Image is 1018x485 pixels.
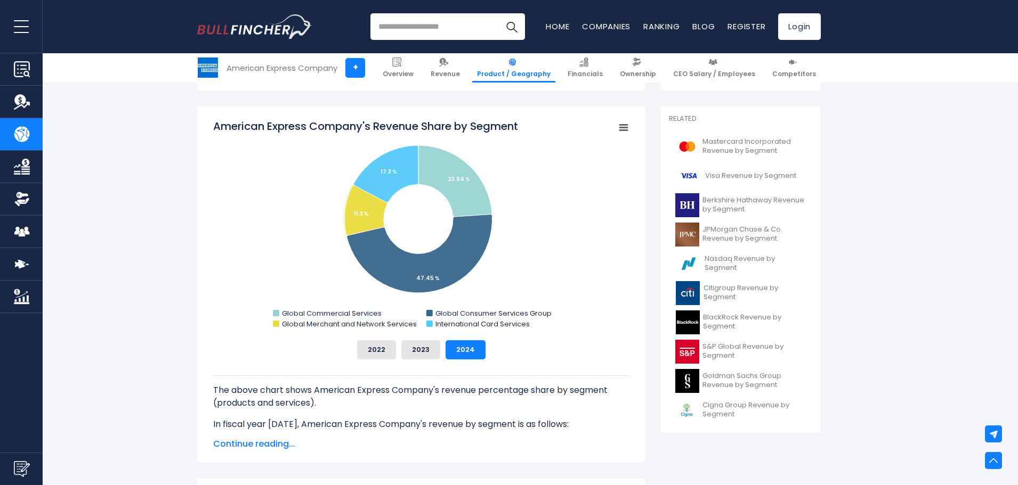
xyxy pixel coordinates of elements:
span: Revenue [431,70,460,78]
img: NDAQ logo [675,252,701,276]
img: JPM logo [675,223,699,246]
a: Revenue [426,53,465,83]
span: S&P Global Revenue by Segment [702,342,806,360]
img: Ownership [14,191,30,207]
a: JPMorgan Chase & Co. Revenue by Segment [669,220,813,249]
a: Berkshire Hathaway Revenue by Segment [669,191,813,220]
tspan: 23.94 % [448,175,470,183]
tspan: 17.3 % [381,168,397,176]
img: GS logo [675,369,699,393]
a: Ranking [643,21,680,32]
img: CI logo [675,398,699,422]
text: Global Commercial Services [282,308,382,318]
svg: American Express Company's Revenue Share by Segment [213,119,629,332]
p: In fiscal year [DATE], American Express Company's revenue by segment is as follows: [213,418,629,431]
text: International Card Services [435,319,530,329]
img: MA logo [675,135,699,159]
a: Login [778,13,821,40]
a: Competitors [767,53,821,83]
span: Overview [383,70,414,78]
tspan: American Express Company's Revenue Share by Segment [213,119,518,134]
a: + [345,58,365,78]
a: Blog [692,21,715,32]
p: Related [669,114,813,124]
span: Continue reading... [213,438,629,450]
span: JPMorgan Chase & Co. Revenue by Segment [702,225,806,243]
span: Ownership [620,70,656,78]
a: Goldman Sachs Group Revenue by Segment [669,366,813,396]
span: Cigna Group Revenue by Segment [702,401,806,419]
span: Berkshire Hathaway Revenue by Segment [702,196,806,214]
span: Product / Geography [477,70,551,78]
a: Citigroup Revenue by Segment [669,278,813,308]
span: Financials [568,70,603,78]
button: 2022 [357,340,396,359]
p: The above chart shows American Express Company's revenue percentage share by segment (products an... [213,384,629,409]
div: American Express Company [227,62,337,74]
span: CEO Salary / Employees [673,70,755,78]
tspan: 11.3 % [354,210,369,218]
span: Goldman Sachs Group Revenue by Segment [702,372,806,390]
span: Competitors [772,70,816,78]
span: Nasdaq Revenue by Segment [705,254,806,273]
span: BlackRock Revenue by Segment [703,313,806,331]
button: Search [498,13,525,40]
a: Ownership [615,53,661,83]
a: Nasdaq Revenue by Segment [669,249,813,278]
a: Financials [563,53,608,83]
a: CEO Salary / Employees [668,53,760,83]
a: S&P Global Revenue by Segment [669,337,813,366]
text: Global Consumer Services Group [435,308,552,318]
tspan: 47.45 % [416,274,440,282]
a: Visa Revenue by Segment [669,161,813,191]
a: Go to homepage [197,14,312,39]
img: BLK logo [675,310,700,334]
img: BRK-B logo [675,193,699,217]
a: Register [728,21,765,32]
a: BlackRock Revenue by Segment [669,308,813,337]
a: Mastercard Incorporated Revenue by Segment [669,132,813,161]
button: 2023 [401,340,440,359]
img: C logo [675,281,700,305]
span: Visa Revenue by Segment [705,171,796,180]
a: Product / Geography [472,53,555,83]
span: Mastercard Incorporated Revenue by Segment [702,137,806,155]
a: Cigna Group Revenue by Segment [669,396,813,425]
img: V logo [675,164,702,188]
span: Citigroup Revenue by Segment [704,284,806,302]
img: Bullfincher logo [197,14,312,39]
button: 2024 [446,340,486,359]
a: Home [546,21,569,32]
img: SPGI logo [675,340,699,364]
img: AXP logo [198,57,218,78]
text: Global Merchant and Network Services [282,319,417,329]
a: Overview [378,53,418,83]
a: Companies [582,21,631,32]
